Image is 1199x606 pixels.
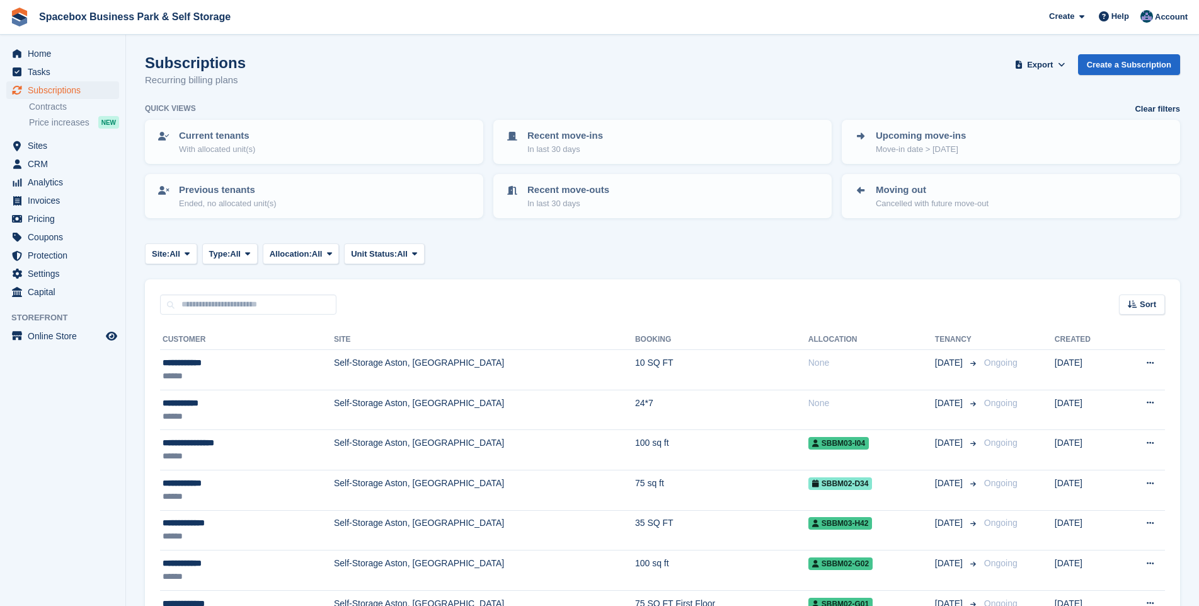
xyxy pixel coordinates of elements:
a: menu [6,327,119,345]
span: [DATE] [935,557,965,570]
span: [DATE] [935,356,965,370]
a: menu [6,137,119,154]
h6: Quick views [145,103,196,114]
td: Self-Storage Aston, [GEOGRAPHIC_DATA] [334,430,635,470]
span: [DATE] [935,516,965,530]
span: All [169,248,180,260]
p: Recent move-outs [527,183,609,197]
a: Previous tenants Ended, no allocated unit(s) [146,175,482,217]
button: Site: All [145,243,197,264]
span: SBBM03-I04 [808,437,869,450]
p: Upcoming move-ins [876,129,966,143]
a: menu [6,192,119,209]
a: Price increases NEW [29,115,119,129]
p: Move-in date > [DATE] [876,143,966,156]
p: Recurring billing plans [145,73,246,88]
span: Ongoing [984,438,1018,448]
a: Recent move-outs In last 30 days [495,175,830,217]
p: Recent move-ins [527,129,603,143]
a: menu [6,45,119,62]
span: Protection [28,247,103,264]
button: Unit Status: All [344,243,424,264]
th: Booking [635,330,808,350]
span: Sort [1140,298,1156,311]
td: [DATE] [1055,470,1118,510]
td: 75 sq ft [635,470,808,510]
p: Current tenants [179,129,255,143]
p: Cancelled with future move-out [876,197,989,210]
th: Allocation [808,330,935,350]
p: Moving out [876,183,989,197]
span: SBBM02-G02 [808,557,873,570]
a: menu [6,81,119,99]
a: menu [6,228,119,246]
a: menu [6,210,119,228]
td: Self-Storage Aston, [GEOGRAPHIC_DATA] [334,470,635,510]
span: Pricing [28,210,103,228]
a: Preview store [104,329,119,344]
span: Sites [28,137,103,154]
p: Previous tenants [179,183,277,197]
td: 100 sq ft [635,430,808,470]
span: Ongoing [984,518,1018,528]
span: [DATE] [935,477,965,490]
a: Contracts [29,101,119,113]
div: NEW [98,116,119,129]
span: Allocation: [270,248,312,260]
td: Self-Storage Aston, [GEOGRAPHIC_DATA] [334,350,635,390]
td: Self-Storage Aston, [GEOGRAPHIC_DATA] [334,510,635,551]
img: stora-icon-8386f47178a22dfd0bd8f6a31ec36ba5ce8667c1dd55bd0f319d3a0aa187defe.svg [10,8,29,26]
a: menu [6,265,119,283]
h1: Subscriptions [145,54,246,71]
span: Subscriptions [28,81,103,99]
td: 10 SQ FT [635,350,808,390]
a: menu [6,283,119,301]
span: Help [1111,10,1129,23]
a: Moving out Cancelled with future move-out [843,175,1179,217]
a: Clear filters [1135,103,1180,115]
span: Coupons [28,228,103,246]
a: Create a Subscription [1078,54,1180,75]
p: In last 30 days [527,197,609,210]
span: Export [1027,59,1053,71]
span: Settings [28,265,103,283]
a: Upcoming move-ins Move-in date > [DATE] [843,121,1179,163]
span: Ongoing [984,558,1018,568]
span: Home [28,45,103,62]
span: Analytics [28,173,103,191]
td: Self-Storage Aston, [GEOGRAPHIC_DATA] [334,390,635,430]
span: Type: [209,248,231,260]
th: Tenancy [935,330,979,350]
th: Site [334,330,635,350]
td: [DATE] [1055,551,1118,591]
a: menu [6,63,119,81]
span: Online Store [28,327,103,345]
span: All [397,248,408,260]
a: Spacebox Business Park & Self Storage [34,6,236,27]
td: [DATE] [1055,390,1118,430]
a: menu [6,155,119,173]
button: Type: All [202,243,258,264]
a: menu [6,173,119,191]
td: [DATE] [1055,430,1118,470]
td: [DATE] [1055,350,1118,390]
span: [DATE] [935,397,965,410]
span: Capital [28,283,103,301]
div: None [808,397,935,410]
span: Storefront [11,312,125,324]
p: In last 30 days [527,143,603,156]
td: 100 sq ft [635,551,808,591]
a: menu [6,247,119,264]
td: Self-Storage Aston, [GEOGRAPHIC_DATA] [334,551,635,591]
span: CRM [28,155,103,173]
a: Current tenants With allocated unit(s) [146,121,482,163]
span: Price increases [29,117,89,129]
span: Tasks [28,63,103,81]
a: Recent move-ins In last 30 days [495,121,830,163]
p: With allocated unit(s) [179,143,255,156]
span: Ongoing [984,358,1018,368]
td: 35 SQ FT [635,510,808,551]
span: SBBM02-D34 [808,477,873,490]
span: All [312,248,323,260]
p: Ended, no allocated unit(s) [179,197,277,210]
